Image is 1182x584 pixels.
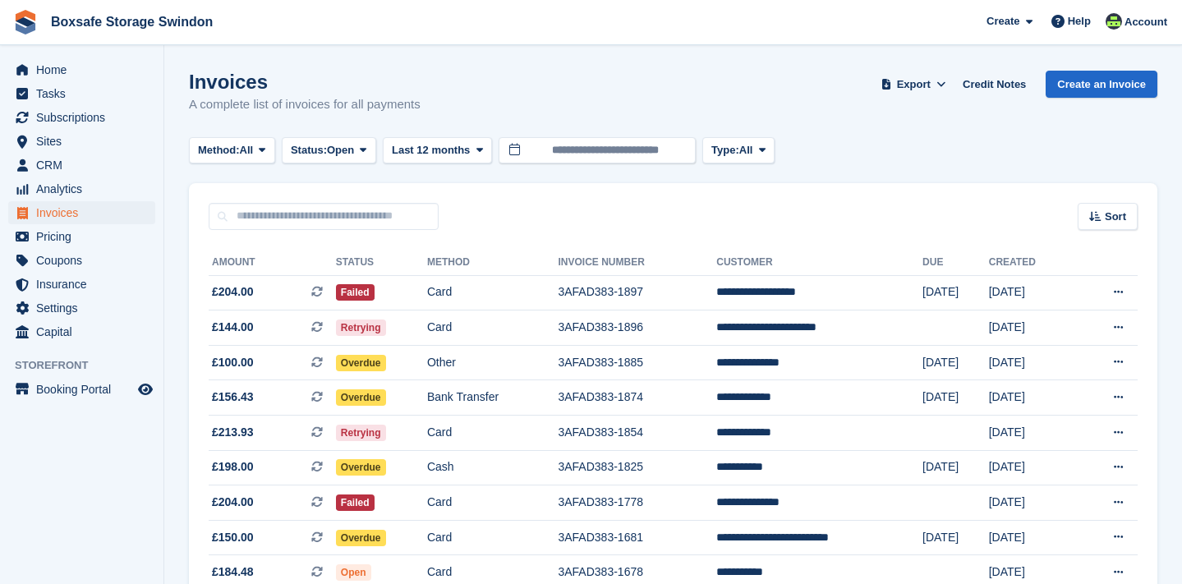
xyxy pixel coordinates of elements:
a: menu [8,58,155,81]
span: Create [987,13,1019,30]
td: 3AFAD383-1897 [558,275,716,310]
td: 3AFAD383-1896 [558,310,716,346]
p: A complete list of invoices for all payments [189,95,421,114]
a: menu [8,177,155,200]
td: 3AFAD383-1681 [558,520,716,555]
span: Overdue [336,530,386,546]
a: Credit Notes [956,71,1033,98]
a: menu [8,201,155,224]
td: 3AFAD383-1778 [558,485,716,521]
td: [DATE] [922,520,989,555]
span: Status: [291,142,327,159]
a: menu [8,154,155,177]
th: Due [922,250,989,276]
h1: Invoices [189,71,421,93]
td: [DATE] [989,485,1075,521]
span: Overdue [336,355,386,371]
span: Coupons [36,249,135,272]
span: £213.93 [212,424,254,441]
span: Sites [36,130,135,153]
span: Home [36,58,135,81]
td: 3AFAD383-1874 [558,380,716,416]
span: £156.43 [212,389,254,406]
th: Invoice Number [558,250,716,276]
a: menu [8,225,155,248]
span: £204.00 [212,494,254,511]
a: menu [8,378,155,401]
span: Analytics [36,177,135,200]
a: menu [8,106,155,129]
span: Insurance [36,273,135,296]
th: Created [989,250,1075,276]
a: menu [8,82,155,105]
td: [DATE] [989,450,1075,485]
td: Card [427,310,559,346]
span: £198.00 [212,458,254,476]
td: Card [427,275,559,310]
span: All [240,142,254,159]
button: Export [877,71,950,98]
a: menu [8,297,155,320]
a: menu [8,320,155,343]
span: Open [336,564,371,581]
span: £184.48 [212,563,254,581]
span: Method: [198,142,240,159]
span: £204.00 [212,283,254,301]
span: Open [327,142,354,159]
span: Failed [336,494,375,511]
button: Type: All [702,137,775,164]
span: Retrying [336,425,386,441]
span: Overdue [336,459,386,476]
span: Last 12 months [392,142,470,159]
span: £144.00 [212,319,254,336]
a: menu [8,130,155,153]
span: Overdue [336,389,386,406]
a: menu [8,249,155,272]
td: [DATE] [989,380,1075,416]
td: [DATE] [989,310,1075,346]
td: [DATE] [989,345,1075,380]
span: Storefront [15,357,163,374]
button: Status: Open [282,137,376,164]
button: Last 12 months [383,137,492,164]
td: [DATE] [989,520,1075,555]
td: 3AFAD383-1885 [558,345,716,380]
span: £150.00 [212,529,254,546]
td: 3AFAD383-1825 [558,450,716,485]
span: Help [1068,13,1091,30]
a: Boxsafe Storage Swindon [44,8,219,35]
span: Settings [36,297,135,320]
span: Sort [1105,209,1126,225]
td: [DATE] [922,380,989,416]
td: [DATE] [989,416,1075,451]
img: stora-icon-8386f47178a22dfd0bd8f6a31ec36ba5ce8667c1dd55bd0f319d3a0aa187defe.svg [13,10,38,34]
td: Card [427,485,559,521]
a: menu [8,273,155,296]
span: Pricing [36,225,135,248]
span: £100.00 [212,354,254,371]
td: Bank Transfer [427,380,559,416]
span: Tasks [36,82,135,105]
td: 3AFAD383-1854 [558,416,716,451]
th: Status [336,250,427,276]
span: Capital [36,320,135,343]
span: Subscriptions [36,106,135,129]
td: Cash [427,450,559,485]
span: Invoices [36,201,135,224]
a: Preview store [136,379,155,399]
th: Method [427,250,559,276]
img: Julia Matthews [1106,13,1122,30]
td: [DATE] [922,345,989,380]
span: All [739,142,753,159]
span: Account [1125,14,1167,30]
td: [DATE] [989,275,1075,310]
td: Card [427,520,559,555]
td: Other [427,345,559,380]
span: Booking Portal [36,378,135,401]
td: [DATE] [922,275,989,310]
th: Amount [209,250,336,276]
span: Retrying [336,320,386,336]
span: CRM [36,154,135,177]
span: Failed [336,284,375,301]
td: [DATE] [922,450,989,485]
